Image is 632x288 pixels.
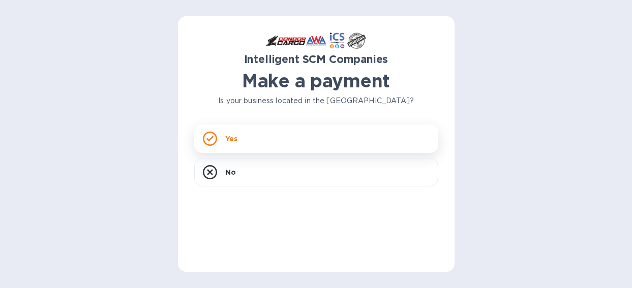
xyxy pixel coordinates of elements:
p: No [225,167,236,177]
h1: Make a payment [194,70,438,91]
p: Is your business located in the [GEOGRAPHIC_DATA]? [194,95,438,106]
p: Yes [225,134,237,144]
b: Intelligent SCM Companies [244,53,388,66]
